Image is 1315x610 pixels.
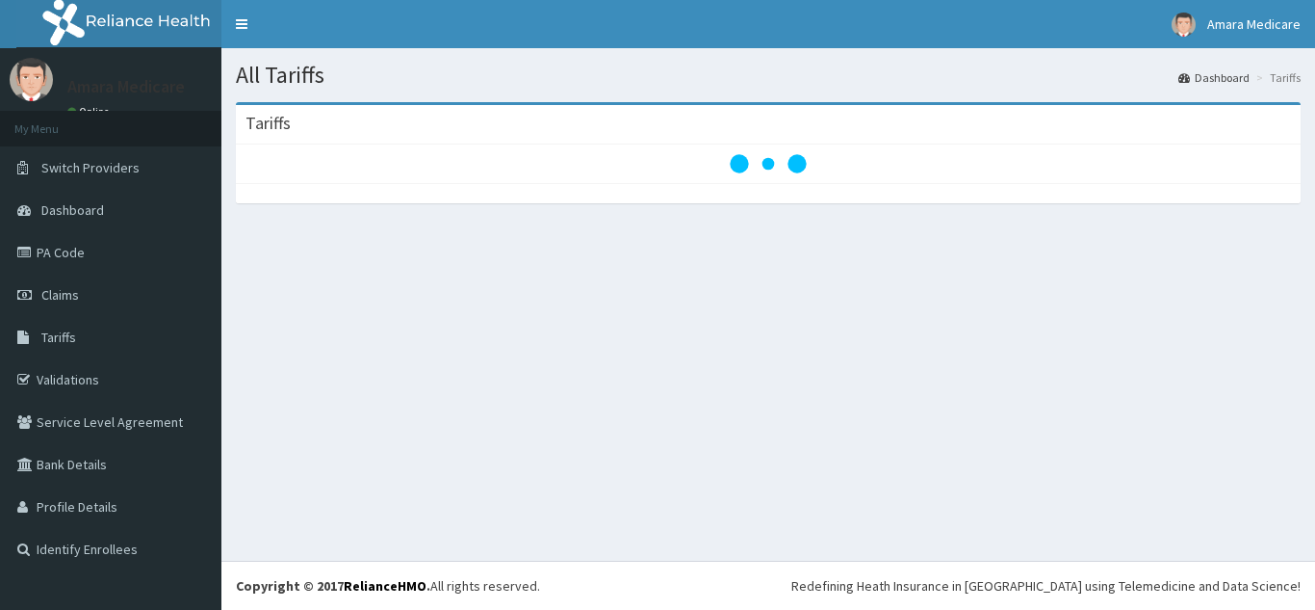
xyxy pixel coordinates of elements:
[67,105,114,119] a: Online
[41,286,79,304] span: Claims
[730,125,807,202] svg: audio-loading
[236,577,430,595] strong: Copyright © 2017 .
[1207,15,1301,33] span: Amara Medicare
[1172,13,1196,37] img: User Image
[1178,69,1250,86] a: Dashboard
[344,577,426,595] a: RelianceHMO
[245,115,291,132] h3: Tariffs
[1251,69,1301,86] li: Tariffs
[236,63,1301,88] h1: All Tariffs
[41,329,76,346] span: Tariffs
[221,561,1315,610] footer: All rights reserved.
[41,159,140,176] span: Switch Providers
[791,576,1301,596] div: Redefining Heath Insurance in [GEOGRAPHIC_DATA] using Telemedicine and Data Science!
[10,58,53,101] img: User Image
[67,78,185,95] p: Amara Medicare
[41,201,104,219] span: Dashboard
